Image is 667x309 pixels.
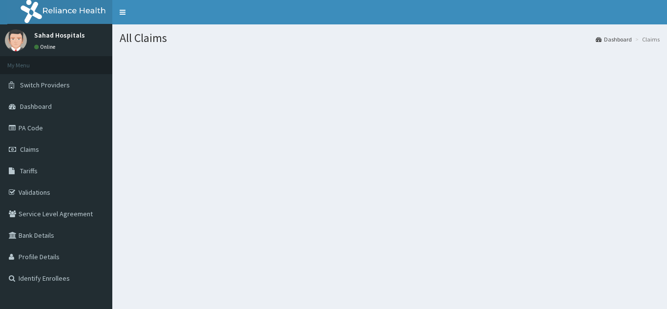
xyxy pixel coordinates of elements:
[5,29,27,51] img: User Image
[34,43,58,50] a: Online
[120,32,660,44] h1: All Claims
[20,145,39,154] span: Claims
[20,81,70,89] span: Switch Providers
[633,35,660,43] li: Claims
[20,166,38,175] span: Tariffs
[596,35,632,43] a: Dashboard
[20,102,52,111] span: Dashboard
[34,32,85,39] p: Sahad Hospitals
